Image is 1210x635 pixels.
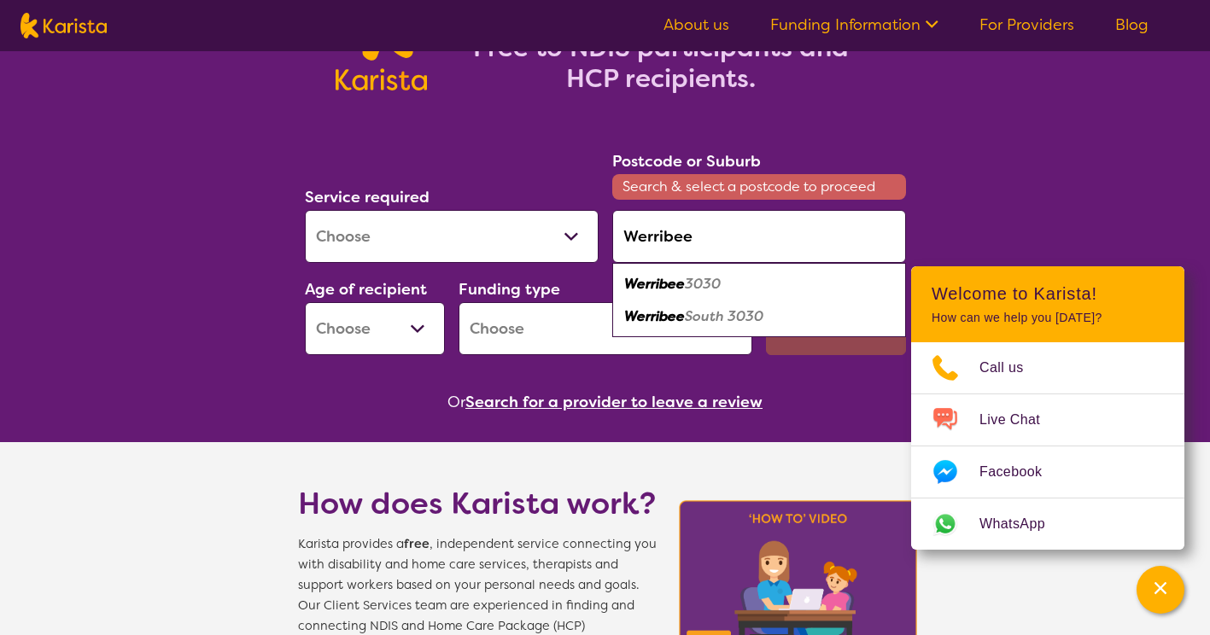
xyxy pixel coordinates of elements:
[932,283,1164,304] h2: Welcome to Karista!
[1115,15,1149,35] a: Blog
[685,307,763,325] em: South 3030
[465,389,763,415] button: Search for a provider to leave a review
[612,174,906,200] span: Search & select a postcode to proceed
[685,275,721,293] em: 3030
[979,407,1061,433] span: Live Chat
[911,342,1184,550] ul: Choose channel
[624,307,685,325] em: Werribee
[770,15,938,35] a: Funding Information
[932,311,1164,325] p: How can we help you [DATE]?
[979,459,1062,485] span: Facebook
[20,13,107,38] img: Karista logo
[663,15,729,35] a: About us
[305,279,427,300] label: Age of recipient
[979,511,1066,537] span: WhatsApp
[459,279,560,300] label: Funding type
[305,187,430,207] label: Service required
[621,268,897,300] div: Werribee 3030
[911,498,1184,550] a: Web link opens in a new tab.
[979,15,1074,35] a: For Providers
[612,151,761,172] label: Postcode or Suburb
[612,210,906,263] input: Type
[447,389,465,415] span: Or
[979,355,1044,381] span: Call us
[911,266,1184,550] div: Channel Menu
[298,483,657,524] h1: How does Karista work?
[447,32,874,94] h2: Free to NDIS participants and HCP recipients.
[404,536,430,552] b: free
[624,275,685,293] em: Werribee
[621,300,897,333] div: Werribee South 3030
[1137,566,1184,614] button: Channel Menu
